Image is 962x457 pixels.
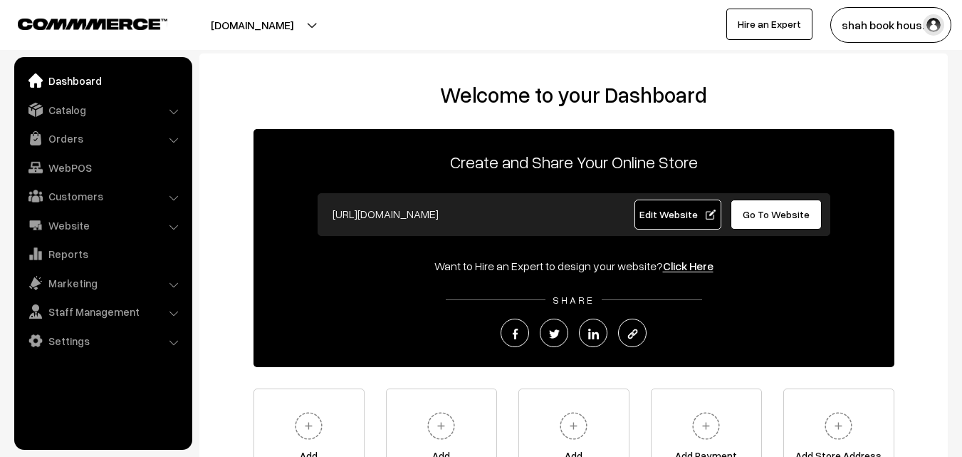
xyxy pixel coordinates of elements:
[18,97,187,123] a: Catalog
[253,149,894,175] p: Create and Share Your Online Store
[639,208,716,220] span: Edit Website
[634,200,721,230] a: Edit Website
[545,294,602,306] span: SHARE
[161,7,343,43] button: [DOMAIN_NAME]
[18,68,187,93] a: Dashboard
[214,82,934,108] h2: Welcome to your Dashboard
[289,406,328,446] img: plus.svg
[253,257,894,274] div: Want to Hire an Expert to design your website?
[731,200,822,230] a: Go To Website
[18,125,187,151] a: Orders
[18,299,187,324] a: Staff Management
[743,208,810,220] span: Go To Website
[663,259,713,273] a: Click Here
[830,7,951,43] button: shah book hous…
[18,155,187,180] a: WebPOS
[923,14,944,36] img: user
[422,406,461,446] img: plus.svg
[18,14,142,31] a: COMMMERCE
[819,406,858,446] img: plus.svg
[18,212,187,238] a: Website
[18,241,187,267] a: Reports
[554,406,593,446] img: plus.svg
[18,183,187,209] a: Customers
[18,270,187,296] a: Marketing
[686,406,726,446] img: plus.svg
[726,9,812,40] a: Hire an Expert
[18,19,167,29] img: COMMMERCE
[18,328,187,354] a: Settings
